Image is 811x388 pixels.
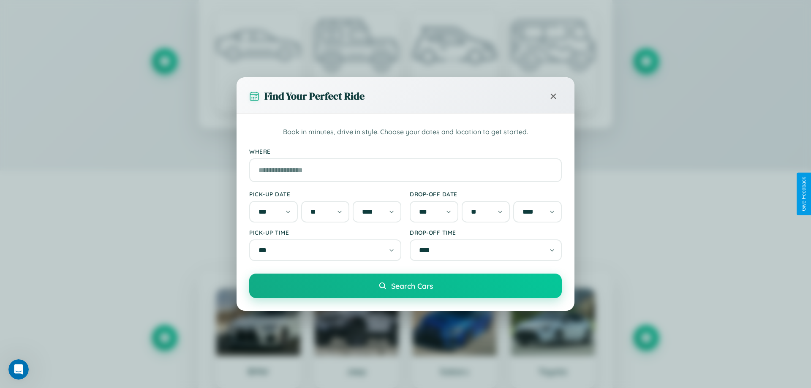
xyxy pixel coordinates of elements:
label: Pick-up Time [249,229,401,236]
label: Where [249,148,562,155]
span: Search Cars [391,281,433,290]
p: Book in minutes, drive in style. Choose your dates and location to get started. [249,127,562,138]
label: Drop-off Date [410,190,562,198]
label: Pick-up Date [249,190,401,198]
h3: Find Your Perfect Ride [264,89,365,103]
label: Drop-off Time [410,229,562,236]
button: Search Cars [249,274,562,298]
